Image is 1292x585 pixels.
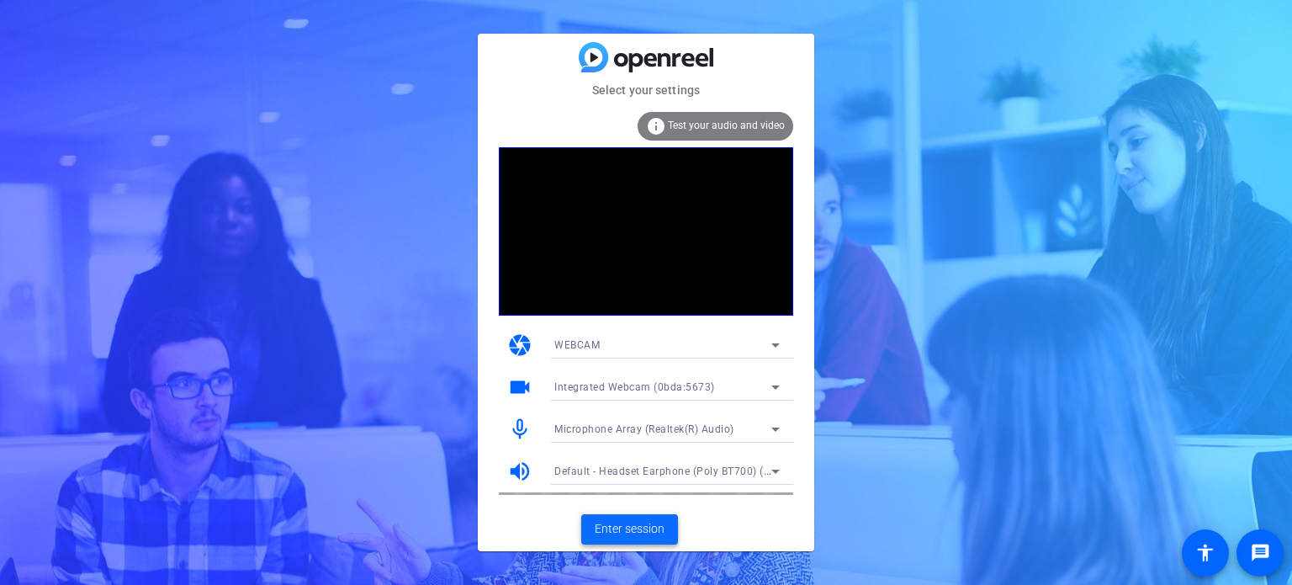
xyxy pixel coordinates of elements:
span: Integrated Webcam (0bda:5673) [554,381,715,393]
mat-card-subtitle: Select your settings [478,81,814,99]
span: Test your audio and video [668,120,785,131]
span: Default - Headset Earphone (Poly BT700) (047f:02e6) [554,464,818,477]
img: blue-gradient.svg [579,42,713,72]
button: Enter session [581,514,678,545]
mat-icon: mic_none [507,417,532,442]
mat-icon: info [646,116,666,136]
mat-icon: camera [507,332,532,358]
mat-icon: volume_up [507,459,532,484]
mat-icon: accessibility [1195,543,1215,563]
mat-icon: videocam [507,375,532,400]
span: Microphone Array (Realtek(R) Audio) [554,423,734,435]
span: Enter session [595,520,665,538]
span: WEBCAM [554,339,600,351]
mat-icon: message [1250,543,1270,563]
